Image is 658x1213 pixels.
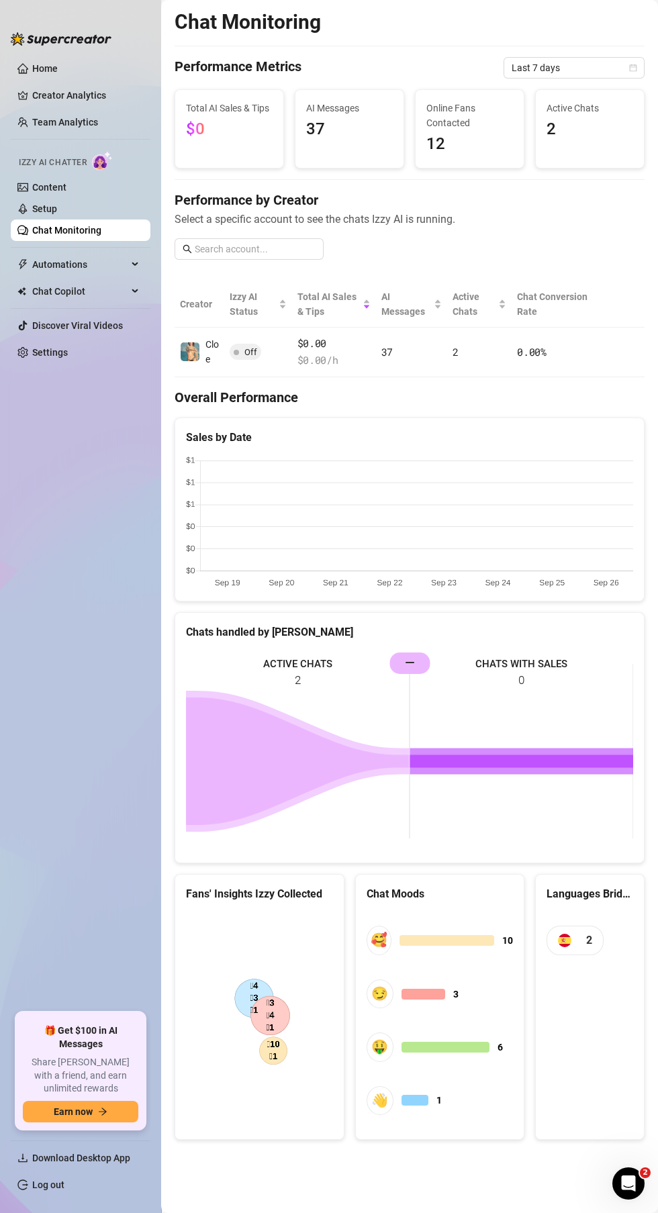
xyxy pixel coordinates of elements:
a: Chat Monitoring [32,225,101,236]
span: $0.00 [297,336,371,352]
input: Search account... [195,242,316,256]
span: 10 [502,933,513,948]
img: AI Chatter [92,151,113,171]
img: logo-BBDzfeDw.svg [11,32,111,46]
span: Izzy AI Chatter [19,156,87,169]
span: Last 7 days [512,58,637,78]
span: search [183,244,192,254]
h4: Performance Metrics [175,57,301,79]
div: 🥰 [367,926,391,955]
a: Creator Analytics [32,85,140,106]
img: es [558,934,571,947]
span: Cloe [205,339,219,365]
div: Chats handled by [PERSON_NAME] [186,624,633,640]
th: AI Messages [376,281,448,328]
th: Active Chats [447,281,512,328]
th: Izzy AI Status [224,281,291,328]
span: 2 [547,117,633,142]
span: Share [PERSON_NAME] with a friend, and earn unlimited rewards [23,1056,138,1096]
span: 2 [586,932,592,949]
span: 37 [381,345,393,358]
div: 👋 [367,1086,393,1115]
a: Team Analytics [32,117,98,128]
div: 🤑 [367,1032,393,1061]
a: Discover Viral Videos [32,320,123,331]
th: Chat Conversion Rate [512,281,598,328]
h4: Overall Performance [175,388,645,407]
span: $0 [186,119,205,138]
div: Languages Bridged By [PERSON_NAME] [547,885,633,902]
span: Total AI Sales & Tips [297,289,360,319]
span: 2 [453,345,459,358]
span: Select a specific account to see the chats Izzy AI is running. [175,211,645,228]
span: AI Messages [381,289,432,319]
div: Chat Moods [367,885,514,902]
span: AI Messages [306,101,393,115]
span: Automations [32,254,128,275]
span: Izzy AI Status [230,289,275,319]
h2: Chat Monitoring [175,9,321,35]
th: Total AI Sales & Tips [292,281,376,328]
span: 3 [453,987,459,1002]
span: download [17,1153,28,1163]
div: 😏 [367,979,393,1008]
span: 2 [640,1167,651,1178]
span: Off [244,347,257,357]
a: Content [32,182,66,193]
span: 12 [426,132,513,157]
span: Download Desktop App [32,1153,130,1163]
span: Online Fans Contacted [426,101,513,130]
span: calendar [629,64,637,72]
a: Settings [32,347,68,358]
span: 1 [436,1093,442,1108]
h4: Performance by Creator [175,191,645,209]
span: $ 0.00 /h [297,352,371,369]
div: Fans' Insights Izzy Collected [186,885,333,902]
span: 6 [498,1040,503,1055]
span: Active Chats [547,101,633,115]
th: Creator [175,281,224,328]
iframe: Intercom live chat [612,1167,645,1200]
span: arrow-right [98,1107,107,1116]
span: thunderbolt [17,259,28,270]
a: Log out [32,1179,64,1190]
img: Chat Copilot [17,287,26,296]
span: Total AI Sales & Tips [186,101,273,115]
span: 🎁 Get $100 in AI Messages [23,1024,138,1051]
button: Earn nowarrow-right [23,1101,138,1122]
span: Chat Copilot [32,281,128,302]
span: Active Chats [453,289,496,319]
img: Cloe [181,342,199,361]
span: 0.00 % [517,345,547,358]
span: Earn now [54,1106,93,1117]
div: Sales by Date [186,429,633,446]
span: 37 [306,117,393,142]
a: Home [32,63,58,74]
a: Setup [32,203,57,214]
